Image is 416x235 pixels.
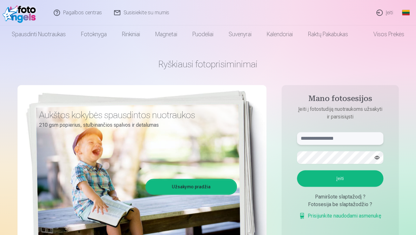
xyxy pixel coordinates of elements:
a: Fotoknyga [73,25,114,43]
a: Magnetai [148,25,185,43]
a: Suvenyrai [221,25,259,43]
a: Rinkiniai [114,25,148,43]
h1: Ryškiausi fotoprisiminimai [17,58,399,70]
a: Spausdinti nuotraukas [4,25,73,43]
a: Visos prekės [356,25,412,43]
img: /fa2 [3,3,39,23]
a: Puodeliai [185,25,221,43]
a: Raktų pakabukas [300,25,356,43]
a: Kalendoriai [259,25,300,43]
h4: Mano fotosesijos [291,94,390,105]
div: Fotosesija be slaptažodžio ? [297,201,383,208]
a: Užsakymo pradžia [146,180,236,194]
button: Įeiti [297,170,383,187]
p: 210 gsm popierius, stulbinančios spalvos ir detalumas [39,121,232,130]
div: Pamiršote slaptažodį ? [297,193,383,201]
h3: Aukštos kokybės spausdintos nuotraukos [39,109,232,121]
p: Įeiti į fotostudiją nuotraukoms užsakyti ir parsisiųsti [291,105,390,121]
a: Prisijunkite naudodami asmenukę [299,212,381,220]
